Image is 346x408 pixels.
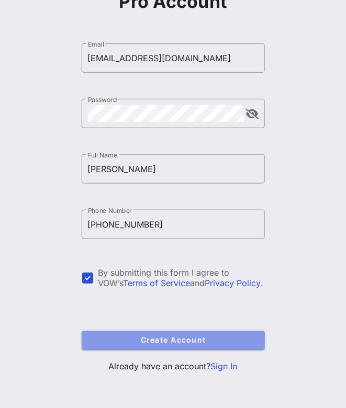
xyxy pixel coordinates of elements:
a: Sign In [211,361,238,372]
label: Email [88,40,104,48]
a: Privacy Policy [205,278,261,288]
label: Password [88,96,117,104]
span: Create Account [90,336,256,345]
label: Full Name [88,151,117,159]
a: Terms of Service [124,278,191,288]
label: Phone Number [88,207,132,214]
button: Create Account [82,331,265,350]
p: Already have an account? [82,360,265,373]
button: append icon [245,109,259,119]
div: By submitting this form I agree to VOW’s and . [98,267,265,288]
